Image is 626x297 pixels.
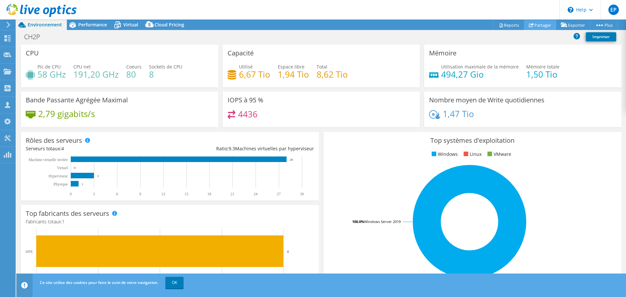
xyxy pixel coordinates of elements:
[38,110,95,117] h4: 2,79 gigabits/s
[231,192,234,196] text: 21
[352,219,364,224] tspan: 100.0%
[185,192,188,196] text: 15
[526,71,559,78] h4: 1,50 Tio
[61,145,64,152] span: 4
[78,22,107,28] span: Performance
[441,71,519,78] h4: 494,27 Gio
[524,20,556,30] a: Partager
[238,111,258,118] h4: 4436
[277,192,281,196] text: 27
[28,22,62,28] span: Environnement
[430,151,458,158] li: Windows
[28,157,68,162] tspan: Machine virtuelle invitée
[73,71,119,78] h4: 191,20 GHz
[228,50,254,57] h3: Capacité
[568,7,574,13] svg: \n
[26,210,109,217] h3: Top fabricants des serveurs
[239,71,270,78] h4: 6,67 Tio
[170,145,314,152] div: Ratio: Machines virtuelles par hyperviseur
[126,71,142,78] h4: 80
[26,137,82,144] h3: Rôles des serveurs
[40,280,158,285] span: Ce site utilise des cookies pour faire le suivi de votre navigation.
[278,64,305,70] span: Espace libre
[126,64,142,70] span: Coeurs
[317,71,348,78] h4: 8,62 Tio
[364,219,401,224] tspan: Windows Server 2019
[429,97,544,104] h3: Nombre moyen de Write quotidiennes
[556,20,590,30] a: Exporter
[526,64,559,70] span: Mémoire totale
[62,218,65,225] span: 1
[73,64,91,70] span: CPU net
[586,32,616,41] a: Imprimer
[441,64,519,70] span: Utilisation maximale de la mémoire
[21,33,50,40] h1: CH2P
[493,20,524,30] a: Reports
[70,192,72,196] text: 0
[300,192,304,196] text: 30
[53,182,68,186] text: Physique
[608,5,619,15] span: EP
[139,192,141,196] text: 9
[57,166,68,170] text: Virtuel
[462,151,482,158] li: Linux
[74,166,76,170] text: 0
[26,145,170,152] div: Serveurs totaux:
[93,192,95,196] text: 3
[97,174,99,178] text: 3
[26,218,314,225] h4: Fabricants totaux:
[155,22,184,28] span: Cloud Pricing
[229,145,235,152] span: 9.3
[116,192,118,196] text: 6
[149,64,182,70] span: Sockets de CPU
[26,50,39,57] h3: CPU
[429,50,456,57] h3: Mémoire
[82,183,83,186] text: 1
[149,71,182,78] h4: 8
[486,151,511,158] li: VMware
[228,97,263,104] h3: IOPS à 95 %
[165,277,184,289] a: OK
[239,64,253,70] span: Utilisé
[443,110,474,117] h4: 1,47 Tio
[37,64,61,70] span: Pic de CPU
[161,192,165,196] text: 12
[37,71,66,78] h4: 58 GHz
[328,137,617,144] h3: Top systèmes d'exploitation
[49,174,68,178] text: Hyperviseur
[278,71,309,78] h4: 1,94 Tio
[287,249,289,253] text: 4
[317,64,327,70] span: Total
[207,192,211,196] text: 18
[123,22,138,28] span: Virtual
[254,192,258,196] text: 24
[25,249,33,254] text: HPE
[26,97,128,104] h3: Bande Passante Agrégée Maximal
[590,20,618,30] a: Plus
[290,158,293,161] text: 28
